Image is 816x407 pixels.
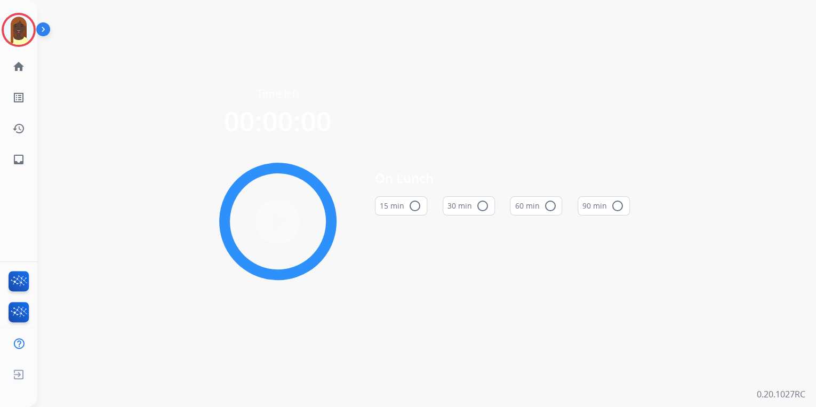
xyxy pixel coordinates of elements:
[12,91,25,104] mat-icon: list_alt
[476,199,489,212] mat-icon: radio_button_unchecked
[443,196,495,216] button: 30 min
[224,103,332,139] span: 00:00:00
[257,86,300,101] span: Time left
[375,196,427,216] button: 15 min
[611,199,624,212] mat-icon: radio_button_unchecked
[409,199,421,212] mat-icon: radio_button_unchecked
[12,60,25,73] mat-icon: home
[510,196,562,216] button: 60 min
[12,153,25,166] mat-icon: inbox
[375,169,630,188] span: On Lunch
[12,122,25,135] mat-icon: history
[4,15,34,45] img: avatar
[578,196,630,216] button: 90 min
[543,199,556,212] mat-icon: radio_button_unchecked
[757,388,805,401] p: 0.20.1027RC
